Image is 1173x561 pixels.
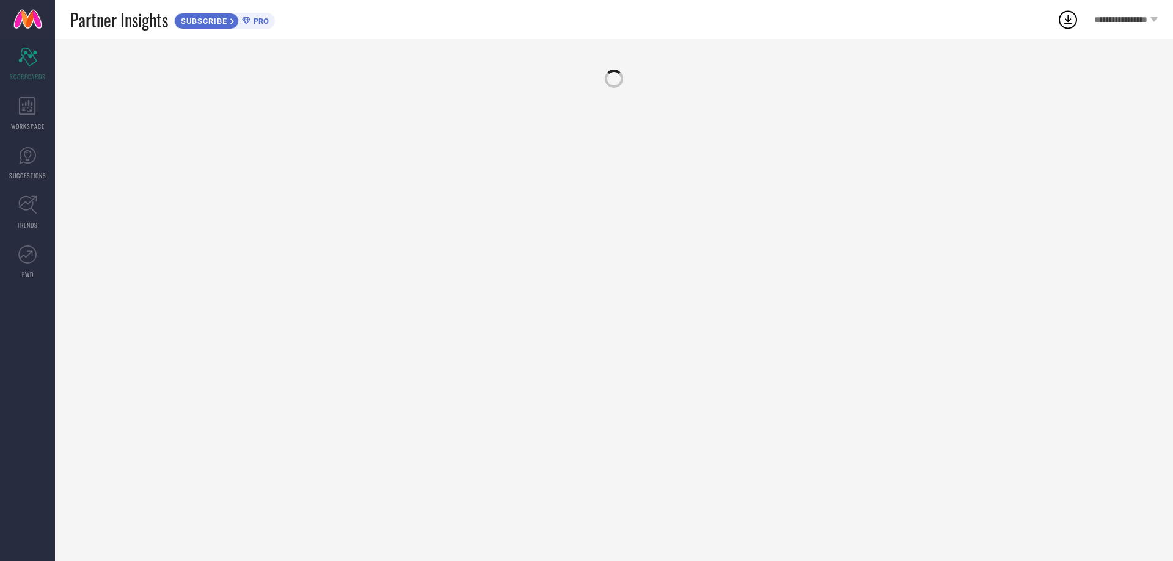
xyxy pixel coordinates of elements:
[22,270,34,279] span: FWD
[70,7,168,32] span: Partner Insights
[250,16,269,26] span: PRO
[10,72,46,81] span: SCORECARDS
[11,121,45,131] span: WORKSPACE
[174,10,275,29] a: SUBSCRIBEPRO
[17,220,38,230] span: TRENDS
[9,171,46,180] span: SUGGESTIONS
[1057,9,1079,31] div: Open download list
[175,16,230,26] span: SUBSCRIBE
